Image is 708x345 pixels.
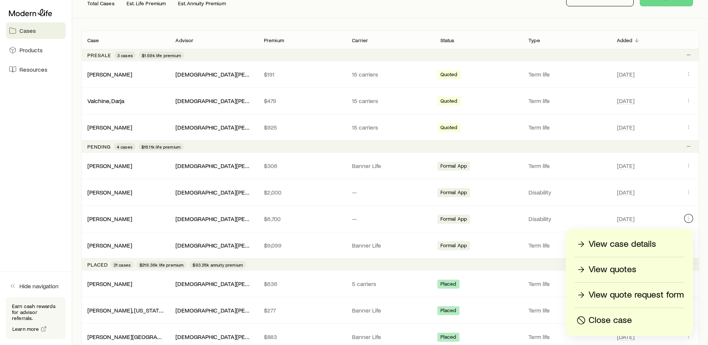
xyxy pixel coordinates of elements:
p: Term life [528,71,605,78]
p: Banner Life [352,162,428,170]
p: Case [87,37,99,43]
span: $216.36k life premium [140,262,184,268]
span: Quoted [440,71,458,79]
p: Term life [528,242,605,249]
p: Presale [87,52,111,58]
span: Products [19,46,43,54]
div: [DEMOGRAPHIC_DATA][PERSON_NAME] [175,280,252,288]
a: [PERSON_NAME] [87,124,132,131]
p: Est. Annuity Premium [178,0,226,6]
span: 21 cases [114,262,131,268]
p: Total Cases [87,0,115,6]
a: View quotes [575,263,684,276]
p: View quotes [589,264,636,276]
p: $2,000 [264,189,340,196]
span: Resources [19,66,47,73]
a: [PERSON_NAME] [87,162,132,169]
span: [DATE] [617,162,634,170]
span: Hide navigation [19,282,59,290]
p: $6,700 [264,215,340,223]
p: Placed [87,262,108,268]
p: 15 carriers [352,124,428,131]
a: [PERSON_NAME][GEOGRAPHIC_DATA] [87,333,188,340]
div: [DEMOGRAPHIC_DATA][PERSON_NAME] [175,333,252,341]
p: 15 carriers [352,97,428,105]
div: [PERSON_NAME][GEOGRAPHIC_DATA] [87,333,163,341]
a: Products [6,42,66,58]
span: Formal App [440,242,467,250]
p: — [352,189,428,196]
a: [PERSON_NAME] [87,215,132,222]
span: Placed [440,281,456,289]
p: Premium [264,37,284,43]
a: [PERSON_NAME], [US_STATE] [87,307,164,314]
p: Pending [87,144,111,150]
p: View quote request form [589,289,684,301]
div: [DEMOGRAPHIC_DATA][PERSON_NAME] [175,242,252,249]
a: Valchine, Darja [87,97,124,104]
span: 3 cases [117,52,133,58]
div: [PERSON_NAME] [87,215,132,223]
p: Banner Life [352,307,428,314]
p: $306 [264,162,340,170]
p: Type [528,37,540,43]
a: Resources [6,61,66,78]
a: View case details [575,238,684,251]
p: View case details [589,238,656,250]
span: Learn more [12,326,39,332]
div: [PERSON_NAME] [87,162,132,170]
p: Disability [528,189,605,196]
a: [PERSON_NAME] [87,71,132,78]
p: $925 [264,124,340,131]
p: Status [440,37,455,43]
div: [DEMOGRAPHIC_DATA][PERSON_NAME] [175,307,252,314]
span: [DATE] [617,189,634,196]
p: Banner Life [352,242,428,249]
div: [DEMOGRAPHIC_DATA][PERSON_NAME] [175,189,252,196]
span: Formal App [440,163,467,171]
span: $93.28k annuity premium [193,262,243,268]
p: $883 [264,333,340,341]
span: $1.59k life premium [142,52,181,58]
p: $277 [264,307,340,314]
span: [DATE] [617,333,634,341]
span: 4 cases [117,144,132,150]
span: Placed [440,307,456,315]
span: Formal App [440,216,467,224]
span: Cases [19,27,36,34]
div: [DEMOGRAPHIC_DATA][PERSON_NAME] [175,71,252,78]
span: [DATE] [617,97,634,105]
a: [PERSON_NAME] [87,242,132,249]
p: Term life [528,124,605,131]
a: Cases [6,22,66,39]
a: View quote request form [575,289,684,302]
p: Close case [589,314,632,326]
p: $636 [264,280,340,287]
span: Formal App [440,189,467,197]
p: Est. Life Premium [127,0,166,6]
div: [PERSON_NAME] [87,280,132,288]
p: — [352,215,428,223]
p: Carrier [352,37,368,43]
span: $18.11k life premium [141,144,181,150]
p: 5 carriers [352,280,428,287]
div: [DEMOGRAPHIC_DATA][PERSON_NAME] [175,97,252,105]
p: Banner Life [352,333,428,341]
div: [DEMOGRAPHIC_DATA][PERSON_NAME] [175,124,252,131]
span: [DATE] [617,215,634,223]
div: [DEMOGRAPHIC_DATA][PERSON_NAME] [175,215,252,223]
div: [DEMOGRAPHIC_DATA][PERSON_NAME] [175,162,252,170]
p: $479 [264,97,340,105]
p: Term life [528,307,605,314]
p: Disability [528,215,605,223]
p: Added [617,37,633,43]
a: [PERSON_NAME] [87,280,132,287]
button: Hide navigation [6,278,66,294]
div: [PERSON_NAME] [87,189,132,196]
div: Earn cash rewards for advisor referrals.Learn more [6,297,66,339]
p: Advisor [175,37,193,43]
